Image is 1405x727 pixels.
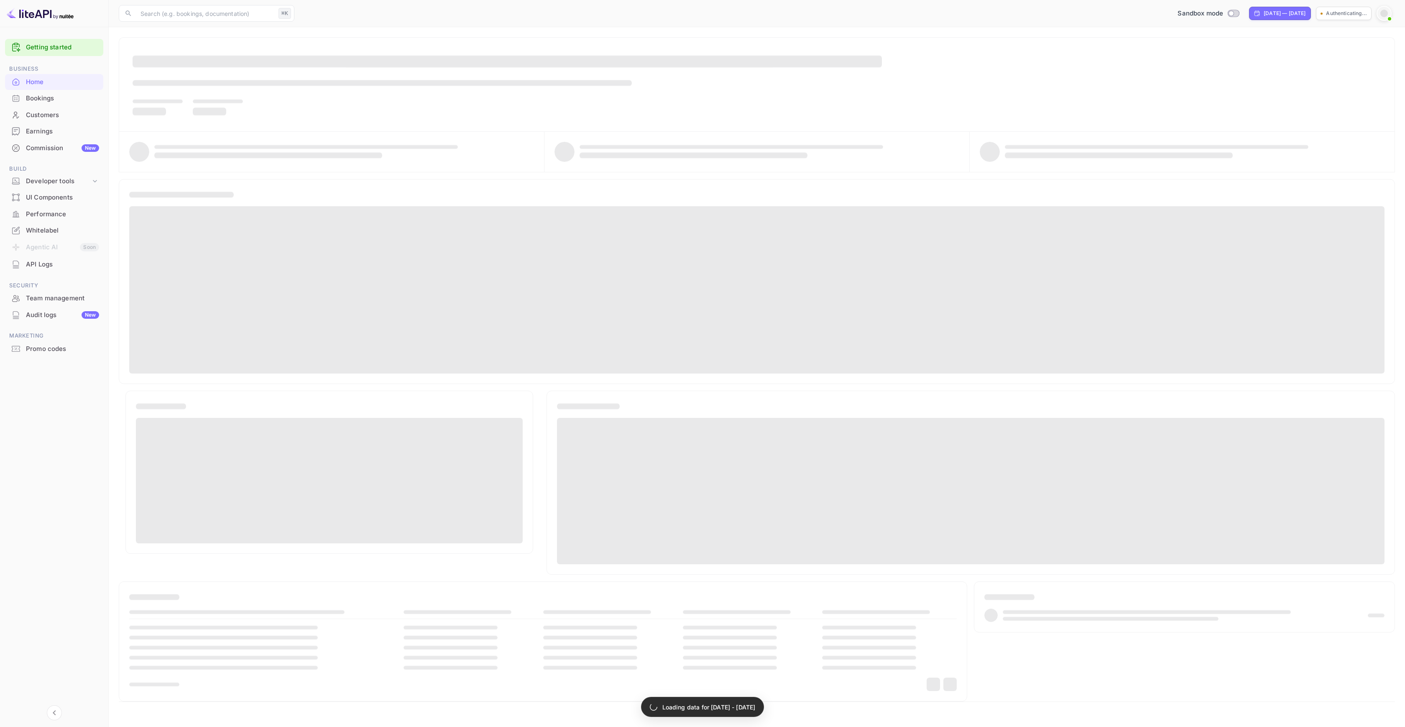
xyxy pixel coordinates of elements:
a: Team management [5,290,103,306]
div: Earnings [5,123,103,140]
div: API Logs [26,260,99,269]
span: Sandbox mode [1178,9,1223,18]
div: Whitelabel [26,226,99,236]
div: New [82,144,99,152]
input: Search (e.g. bookings, documentation) [135,5,275,22]
div: Promo codes [5,341,103,357]
a: API Logs [5,256,103,272]
div: UI Components [5,189,103,206]
div: Earnings [26,127,99,136]
div: Home [5,74,103,90]
a: Bookings [5,90,103,106]
div: Developer tools [5,174,103,189]
img: LiteAPI logo [7,7,74,20]
span: Build [5,164,103,174]
div: Home [26,77,99,87]
span: Security [5,281,103,290]
div: Switch to Production mode [1174,9,1242,18]
a: Promo codes [5,341,103,356]
div: Promo codes [26,344,99,354]
div: Audit logsNew [5,307,103,323]
p: Loading data for [DATE] - [DATE] [662,703,756,712]
div: [DATE] — [DATE] [1264,10,1305,17]
a: Whitelabel [5,223,103,238]
a: Audit logsNew [5,307,103,323]
div: New [82,311,99,319]
div: Bookings [5,90,103,107]
div: ⌘K [278,8,291,19]
div: Bookings [26,94,99,103]
a: Performance [5,206,103,222]
span: Business [5,64,103,74]
div: Getting started [5,39,103,56]
a: Customers [5,107,103,123]
a: CommissionNew [5,140,103,156]
a: Getting started [26,43,99,52]
p: Authenticating... [1326,10,1367,17]
div: Team management [26,294,99,303]
div: UI Components [26,193,99,202]
div: Performance [26,210,99,219]
div: Customers [26,110,99,120]
div: Developer tools [26,177,91,186]
div: Commission [26,143,99,153]
div: API Logs [5,256,103,273]
a: UI Components [5,189,103,205]
div: Audit logs [26,310,99,320]
div: Whitelabel [5,223,103,239]
a: Home [5,74,103,90]
a: Earnings [5,123,103,139]
span: Marketing [5,331,103,340]
button: Collapse navigation [47,705,62,720]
